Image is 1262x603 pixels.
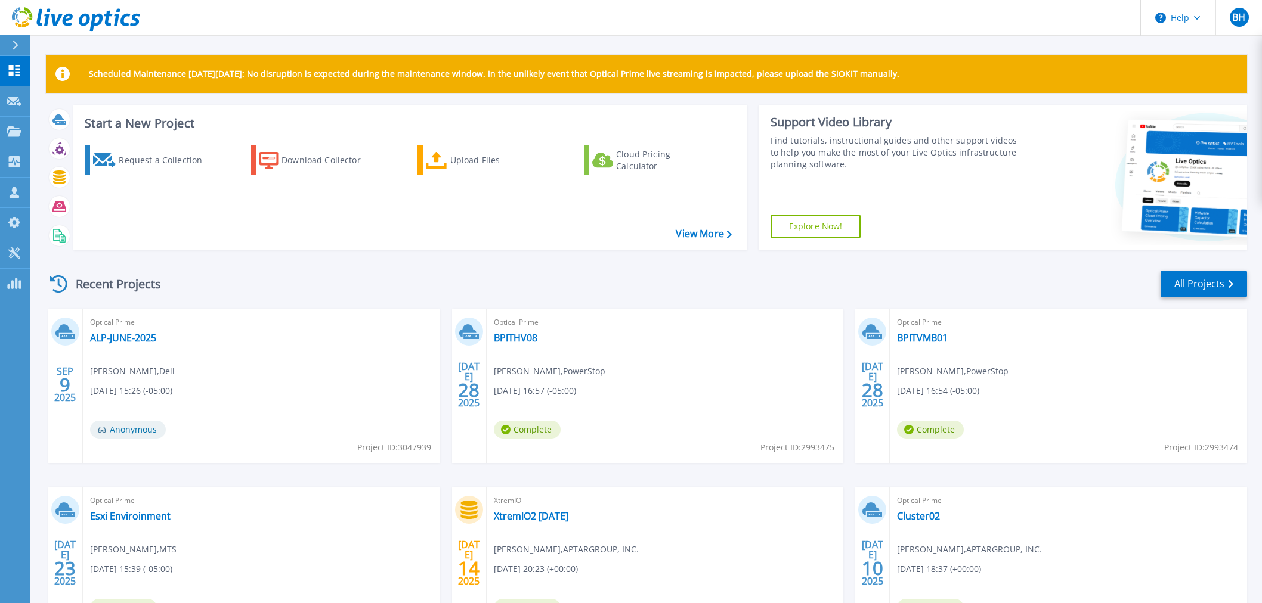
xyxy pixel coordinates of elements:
[450,148,546,172] div: Upload Files
[457,363,480,406] div: [DATE] 2025
[897,421,964,439] span: Complete
[494,562,578,576] span: [DATE] 20:23 (+00:00)
[458,385,480,395] span: 28
[357,441,431,454] span: Project ID: 3047939
[862,385,883,395] span: 28
[90,421,166,439] span: Anonymous
[89,69,899,79] p: Scheduled Maintenance [DATE][DATE]: No disruption is expected during the maintenance window. In t...
[54,363,76,406] div: SEP 2025
[676,228,731,240] a: View More
[90,316,433,329] span: Optical Prime
[1161,271,1247,297] a: All Projects
[897,510,940,522] a: Cluster02
[90,365,175,378] span: [PERSON_NAME] , Dell
[771,135,1021,170] div: Find tutorials, instructional guides and other support videos to help you make the most of your L...
[90,384,172,397] span: [DATE] 15:26 (-05:00)
[457,541,480,585] div: [DATE] 2025
[494,365,605,378] span: [PERSON_NAME] , PowerStop
[46,269,177,299] div: Recent Projects
[1164,441,1238,454] span: Project ID: 2993474
[897,365,1009,378] span: [PERSON_NAME] , PowerStop
[862,563,883,573] span: 10
[771,215,861,238] a: Explore Now!
[90,562,172,576] span: [DATE] 15:39 (-05:00)
[85,117,731,130] h3: Start a New Project
[494,510,568,522] a: XtremIO2 [DATE]
[90,510,171,522] a: Esxi Enviroinment
[897,384,979,397] span: [DATE] 16:54 (-05:00)
[54,563,76,573] span: 23
[90,494,433,507] span: Optical Prime
[494,316,837,329] span: Optical Prime
[119,148,214,172] div: Request a Collection
[861,541,884,585] div: [DATE] 2025
[897,562,981,576] span: [DATE] 18:37 (+00:00)
[458,563,480,573] span: 14
[494,384,576,397] span: [DATE] 16:57 (-05:00)
[282,148,377,172] div: Download Collector
[85,145,218,175] a: Request a Collection
[771,114,1021,130] div: Support Video Library
[1232,13,1245,22] span: BH
[494,543,639,556] span: [PERSON_NAME] , APTARGROUP, INC.
[760,441,834,454] span: Project ID: 2993475
[90,543,177,556] span: [PERSON_NAME] , MTS
[897,494,1240,507] span: Optical Prime
[494,421,561,439] span: Complete
[897,316,1240,329] span: Optical Prime
[897,332,948,344] a: BPITVMB01
[494,494,837,507] span: XtremIO
[584,145,717,175] a: Cloud Pricing Calculator
[60,380,70,390] span: 9
[897,543,1042,556] span: [PERSON_NAME] , APTARGROUP, INC.
[861,363,884,406] div: [DATE] 2025
[90,332,156,344] a: ALP-JUNE-2025
[417,145,550,175] a: Upload Files
[616,148,712,172] div: Cloud Pricing Calculator
[494,332,537,344] a: BPITHV08
[251,145,384,175] a: Download Collector
[54,541,76,585] div: [DATE] 2025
